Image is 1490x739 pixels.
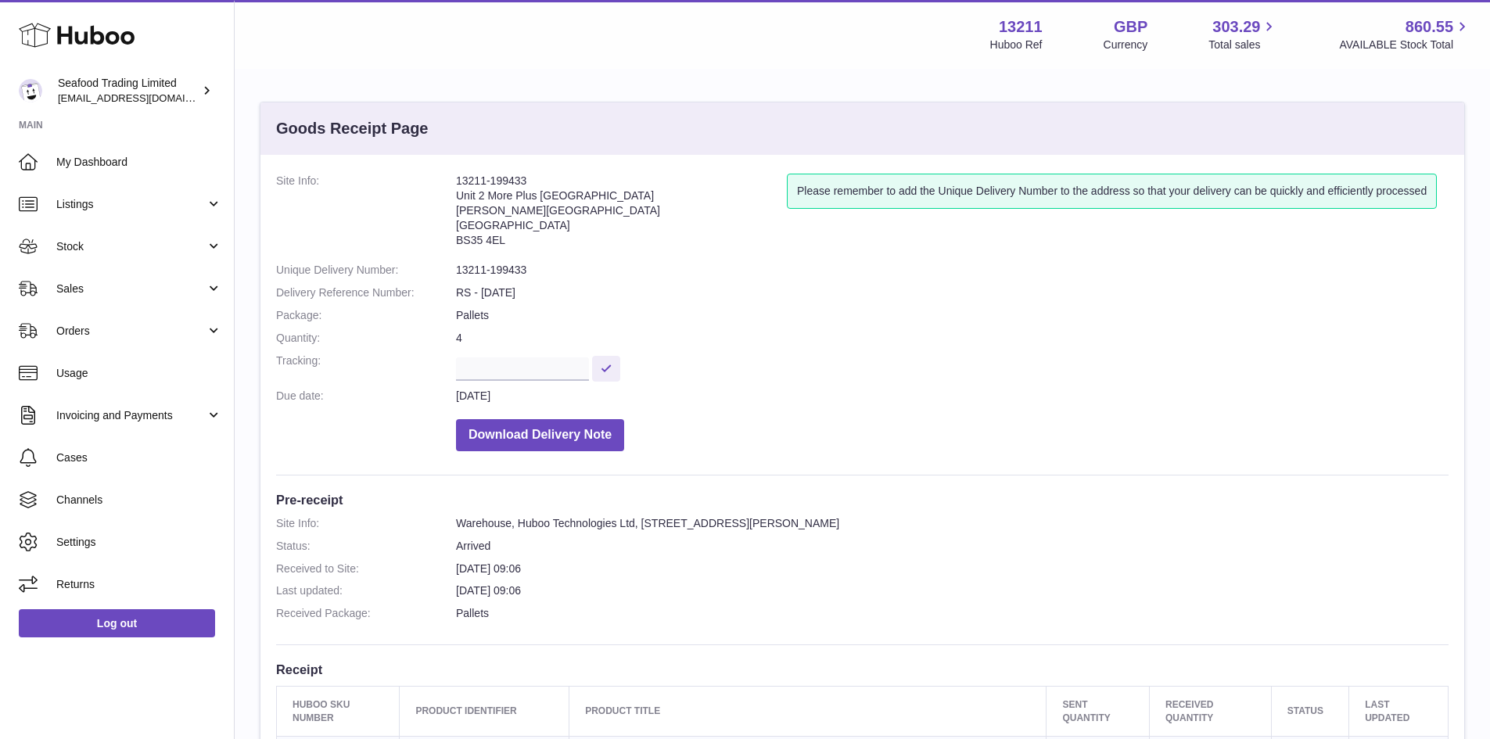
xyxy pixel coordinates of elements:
[456,539,1449,554] dd: Arrived
[456,606,1449,621] dd: Pallets
[56,239,206,254] span: Stock
[56,366,222,381] span: Usage
[277,687,400,736] th: Huboo SKU Number
[56,493,222,508] span: Channels
[276,561,456,576] dt: Received to Site:
[456,389,1449,404] dd: [DATE]
[276,389,456,404] dt: Due date:
[456,263,1449,278] dd: 13211-199433
[276,308,456,323] dt: Package:
[1208,16,1278,52] a: 303.29 Total sales
[456,516,1449,531] dd: Warehouse, Huboo Technologies Ltd, [STREET_ADDRESS][PERSON_NAME]
[276,263,456,278] dt: Unique Delivery Number:
[56,408,206,423] span: Invoicing and Payments
[1150,687,1272,736] th: Received Quantity
[276,539,456,554] dt: Status:
[56,197,206,212] span: Listings
[456,174,787,255] address: 13211-199433 Unit 2 More Plus [GEOGRAPHIC_DATA] [PERSON_NAME][GEOGRAPHIC_DATA] [GEOGRAPHIC_DATA] ...
[1114,16,1147,38] strong: GBP
[56,577,222,592] span: Returns
[56,324,206,339] span: Orders
[58,76,199,106] div: Seafood Trading Limited
[990,38,1043,52] div: Huboo Ref
[56,535,222,550] span: Settings
[276,583,456,598] dt: Last updated:
[276,331,456,346] dt: Quantity:
[276,353,456,381] dt: Tracking:
[1406,16,1453,38] span: 860.55
[456,285,1449,300] dd: RS - [DATE]
[787,174,1437,209] div: Please remember to add the Unique Delivery Number to the address so that your delivery can be qui...
[1349,687,1449,736] th: Last updated
[456,331,1449,346] dd: 4
[456,308,1449,323] dd: Pallets
[276,118,429,139] h3: Goods Receipt Page
[456,561,1449,576] dd: [DATE] 09:06
[56,282,206,296] span: Sales
[56,155,222,170] span: My Dashboard
[456,419,624,451] button: Download Delivery Note
[276,516,456,531] dt: Site Info:
[276,661,1449,678] h3: Receipt
[999,16,1043,38] strong: 13211
[1047,687,1150,736] th: Sent Quantity
[456,583,1449,598] dd: [DATE] 09:06
[1271,687,1348,736] th: Status
[276,174,456,255] dt: Site Info:
[56,450,222,465] span: Cases
[19,609,215,637] a: Log out
[1104,38,1148,52] div: Currency
[1208,38,1278,52] span: Total sales
[19,79,42,102] img: online@rickstein.com
[276,285,456,300] dt: Delivery Reference Number:
[276,606,456,621] dt: Received Package:
[58,91,230,104] span: [EMAIL_ADDRESS][DOMAIN_NAME]
[276,491,1449,508] h3: Pre-receipt
[1212,16,1260,38] span: 303.29
[1339,16,1471,52] a: 860.55 AVAILABLE Stock Total
[1339,38,1471,52] span: AVAILABLE Stock Total
[569,687,1047,736] th: Product title
[400,687,569,736] th: Product Identifier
